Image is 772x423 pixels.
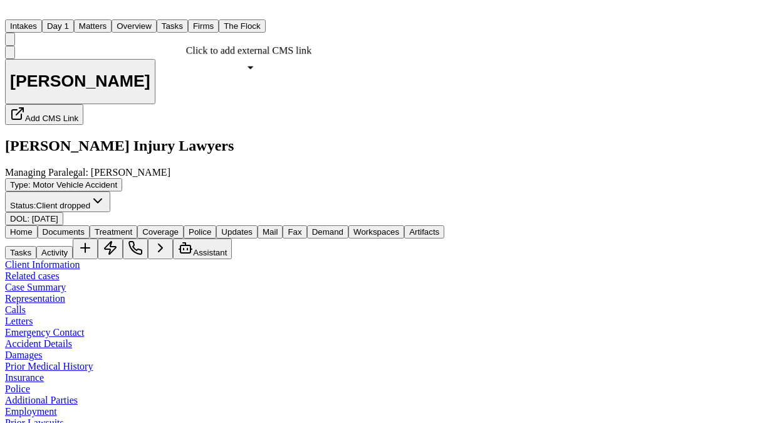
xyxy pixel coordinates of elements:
a: The Flock [219,20,266,31]
span: Demand [312,227,343,237]
button: Edit DOL: 2025-10-03 [5,212,63,225]
a: Related cases [5,270,60,281]
span: [PERSON_NAME] [91,167,170,178]
button: Assistant [173,238,232,259]
span: Add CMS Link [25,114,78,123]
a: Additional Parties [5,395,78,405]
button: Change status from Client dropped [5,191,110,212]
button: Add CMS Link [5,104,83,125]
span: Managing Paralegal: [5,167,88,178]
span: Workspaces [353,227,399,237]
button: Firms [188,19,219,33]
span: Police [189,227,211,237]
span: Coverage [142,227,179,237]
button: Activity [36,246,73,259]
button: Create Immediate Task [98,238,123,259]
span: Motor Vehicle Accident [33,180,117,190]
button: Add Task [73,238,98,259]
button: Tasks [5,246,36,259]
span: [DATE] [32,214,58,223]
a: Employment [5,406,57,417]
span: Client dropped [36,201,91,210]
a: Emergency Contact [5,327,84,338]
a: Case Summary [5,282,66,292]
a: Insurance [5,372,44,383]
a: Matters [74,20,112,31]
a: Home [5,8,20,19]
span: Mail [263,227,278,237]
button: Day 1 [42,19,74,33]
a: Tasks [157,20,188,31]
span: Updates [221,227,253,237]
span: Treatment [95,227,132,237]
span: Home [10,227,33,237]
span: Status: [10,201,36,210]
a: Letters [5,316,33,326]
a: Intakes [5,20,42,31]
h2: [PERSON_NAME] Injury Lawyers [5,137,444,154]
h1: [PERSON_NAME] [10,72,150,91]
a: Day 1 [42,20,74,31]
button: Matters [74,19,112,33]
span: Artifacts [409,227,439,237]
span: Type : [10,180,31,190]
button: Tasks [157,19,188,33]
button: The Flock [219,19,266,33]
p: Click to add external CMS link [186,45,311,56]
a: Representation [5,293,65,304]
a: Accident Details [5,338,72,349]
span: Documents [43,227,85,237]
span: DOL : [10,214,29,223]
span: Fax [288,227,301,237]
button: Overview [112,19,157,33]
button: Edit Type: Motor Vehicle Accident [5,178,122,191]
a: Client Information [5,259,80,270]
a: Firms [188,20,219,31]
button: Copy Matter ID [5,46,15,59]
a: Police [5,383,30,394]
a: Prior Medical History [5,361,93,372]
a: Damages [5,350,43,360]
button: Intakes [5,19,42,33]
a: Calls [5,304,26,315]
button: Edit matter name [5,59,155,105]
img: Finch Logo [5,5,20,17]
button: Make a Call [123,238,148,259]
a: Overview [112,20,157,31]
span: Assistant [193,248,227,257]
